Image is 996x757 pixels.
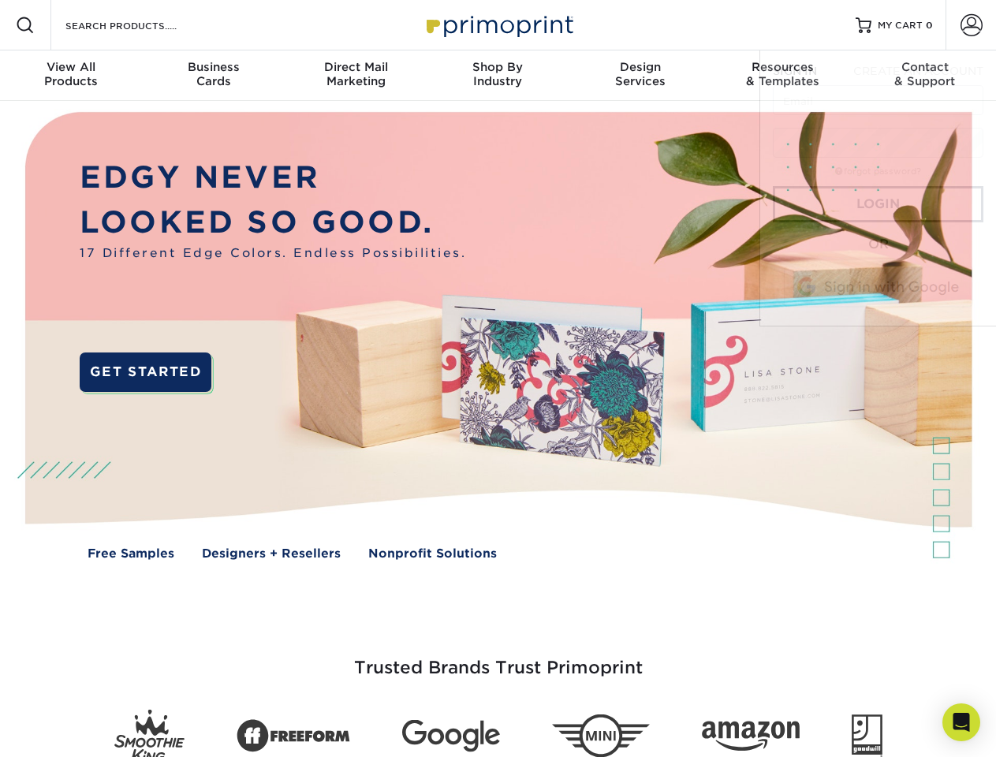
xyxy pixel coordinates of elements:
input: Email [773,85,983,115]
input: SEARCH PRODUCTS..... [64,16,218,35]
span: Shop By [427,60,569,74]
div: Cards [142,60,284,88]
a: BusinessCards [142,50,284,101]
span: Business [142,60,284,74]
div: Open Intercom Messenger [942,703,980,741]
a: Nonprofit Solutions [368,545,497,563]
span: Resources [711,60,853,74]
a: forgot password? [835,166,921,177]
div: & Templates [711,60,853,88]
a: Resources& Templates [711,50,853,101]
span: SIGN IN [773,65,817,77]
span: Direct Mail [285,60,427,74]
span: CREATE AN ACCOUNT [853,65,983,77]
img: Primoprint [420,8,577,42]
span: Design [569,60,711,74]
div: OR [773,235,983,254]
p: EDGY NEVER [80,155,466,200]
a: Free Samples [88,545,174,563]
span: MY CART [878,19,923,32]
img: Google [402,720,500,752]
img: Amazon [702,722,800,751]
a: Designers + Resellers [202,545,341,563]
div: Industry [427,60,569,88]
a: Login [773,186,983,222]
div: Marketing [285,60,427,88]
span: 0 [926,20,933,31]
p: LOOKED SO GOOD. [80,200,466,245]
a: DesignServices [569,50,711,101]
a: Direct MailMarketing [285,50,427,101]
a: Shop ByIndustry [427,50,569,101]
img: Goodwill [852,714,882,757]
span: 17 Different Edge Colors. Endless Possibilities. [80,244,466,263]
div: Services [569,60,711,88]
h3: Trusted Brands Trust Primoprint [37,620,960,697]
a: GET STARTED [80,352,211,392]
